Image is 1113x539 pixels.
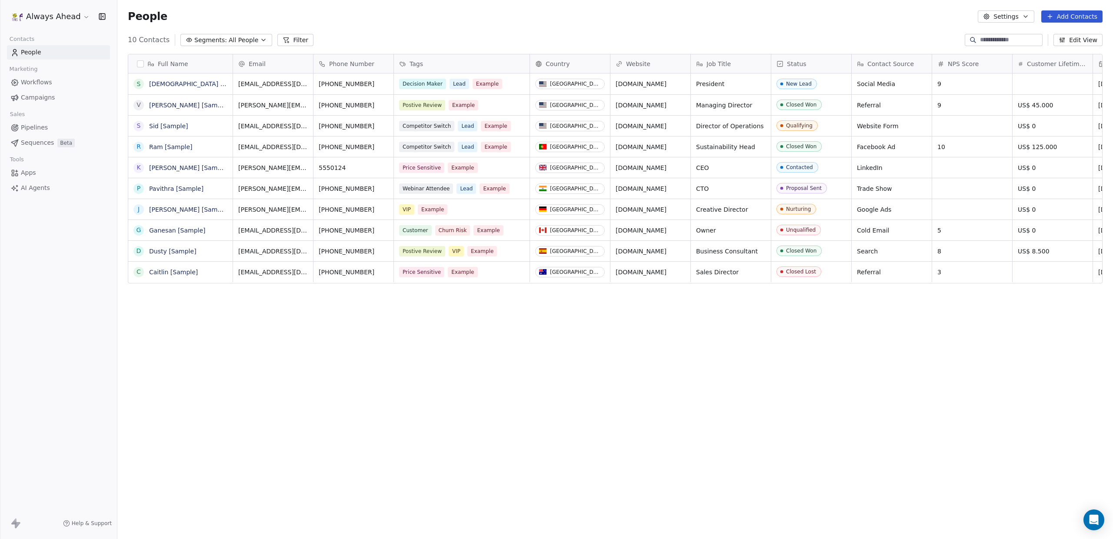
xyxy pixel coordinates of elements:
[546,60,570,68] span: Country
[857,205,926,214] span: Google Ads
[319,101,388,110] span: [PHONE_NUMBER]
[857,247,926,256] span: Search
[550,102,601,108] div: [GEOGRAPHIC_DATA]
[7,166,110,180] a: Apps
[238,101,308,110] span: [PERSON_NAME][EMAIL_ADDRESS][DOMAIN_NAME]
[696,226,766,235] span: Owner
[530,54,610,73] div: Country
[1053,34,1103,46] button: Edit View
[149,185,203,192] a: Pavithra [Sample]
[480,183,509,194] span: Example
[616,80,666,87] a: [DOMAIN_NAME]
[6,33,38,46] span: Contacts
[786,248,816,254] div: Closed Won
[149,164,229,171] a: [PERSON_NAME] [Sample]
[21,168,36,177] span: Apps
[7,120,110,135] a: Pipelines
[1041,10,1103,23] button: Add Contacts
[616,227,666,234] a: [DOMAIN_NAME]
[786,269,816,275] div: Closed Lost
[550,81,601,87] div: [GEOGRAPHIC_DATA]
[137,121,141,130] div: S
[787,60,806,68] span: Status
[857,143,926,151] span: Facebook Ad
[857,226,926,235] span: Cold Email
[786,123,813,129] div: Qualifying
[473,79,502,89] span: Example
[229,36,258,45] span: All People
[616,123,666,130] a: [DOMAIN_NAME]
[158,60,188,68] span: Full Name
[550,206,601,213] div: [GEOGRAPHIC_DATA]
[691,54,771,73] div: Job Title
[937,101,1007,110] span: 9
[149,248,197,255] a: Dusty [Sample]
[319,143,388,151] span: [PHONE_NUMBER]
[706,60,731,68] span: Job Title
[238,122,308,130] span: [EMAIL_ADDRESS][DOMAIN_NAME]
[233,54,313,73] div: Email
[7,181,110,195] a: AI Agents
[399,246,445,256] span: Postive Review
[616,206,666,213] a: [DOMAIN_NAME]
[450,79,469,89] span: Lead
[550,165,601,171] div: [GEOGRAPHIC_DATA]
[238,247,308,256] span: [EMAIL_ADDRESS][DOMAIN_NAME]
[72,520,112,527] span: Help & Support
[932,54,1012,73] div: NPS Score
[128,54,233,73] div: Full Name
[696,247,766,256] span: Business Consultant
[238,268,308,276] span: [EMAIL_ADDRESS][DOMAIN_NAME]
[399,225,432,236] span: Customer
[616,164,666,171] a: [DOMAIN_NAME]
[399,100,445,110] span: Postive Review
[149,143,193,150] a: Ram [Sample]
[7,136,110,150] a: SequencesBeta
[21,123,48,132] span: Pipelines
[786,227,816,233] div: Unqualified
[319,80,388,88] span: [PHONE_NUMBER]
[137,267,141,276] div: C
[399,142,454,152] span: Competitor Switch
[149,206,229,213] a: [PERSON_NAME] [Sample]
[467,246,497,256] span: Example
[1018,205,1087,214] span: US$ 0
[857,268,926,276] span: Referral
[786,206,811,212] div: Nurturing
[786,81,812,87] div: New Lead
[21,138,54,147] span: Sequences
[550,248,601,254] div: [GEOGRAPHIC_DATA]
[786,102,816,108] div: Closed Won
[481,121,510,131] span: Example
[610,54,690,73] div: Website
[696,80,766,88] span: President
[7,75,110,90] a: Workflows
[399,79,446,89] span: Decision Maker
[329,60,374,68] span: Phone Number
[149,102,229,109] a: [PERSON_NAME] [Sample]
[786,143,816,150] div: Closed Won
[696,143,766,151] span: Sustainability Head
[137,142,141,151] div: R
[937,143,1007,151] span: 10
[1018,226,1087,235] span: US$ 0
[137,80,141,89] div: S
[937,80,1007,88] span: 9
[696,101,766,110] span: Managing Director
[319,205,388,214] span: [PHONE_NUMBER]
[616,185,666,192] a: [DOMAIN_NAME]
[21,183,50,193] span: AI Agents
[149,80,248,87] a: [DEMOGRAPHIC_DATA] [Sample]
[857,101,926,110] span: Referral
[149,269,198,276] a: Caitlin [Sample]
[857,184,926,193] span: Trade Show
[1013,54,1093,73] div: Customer Lifetime Value
[458,121,477,131] span: Lead
[194,36,227,45] span: Segments:
[435,225,470,236] span: Churn Risk
[696,268,766,276] span: Sales Director
[128,35,170,45] span: 10 Contacts
[867,60,914,68] span: Contact Source
[786,164,813,170] div: Contacted
[696,184,766,193] span: CTO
